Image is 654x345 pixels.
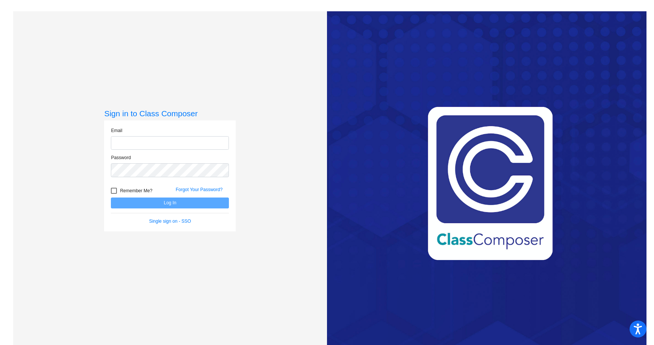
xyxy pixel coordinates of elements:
label: Email [111,127,122,134]
a: Single sign on - SSO [149,219,191,224]
span: Remember Me? [120,186,152,195]
h3: Sign in to Class Composer [104,109,236,118]
button: Log In [111,198,229,208]
a: Forgot Your Password? [176,187,223,192]
label: Password [111,154,131,161]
